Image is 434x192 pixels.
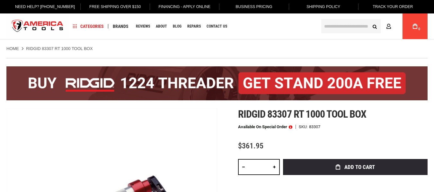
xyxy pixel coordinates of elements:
a: 0 [409,13,421,39]
strong: RIDGID 83307 RT 1000 TOOL BOX [26,46,93,51]
iframe: Secure express checkout frame [282,177,429,179]
a: Reviews [133,22,153,31]
p: Available on Special Order [238,125,292,129]
a: store logo [6,14,69,38]
span: $361.95 [238,141,263,150]
span: Ridgid 83307 rt 1000 tool box [238,108,366,120]
span: Categories [73,24,104,29]
a: Brands [110,22,131,31]
span: Repairs [187,24,201,28]
span: Blog [173,24,182,28]
button: Add to Cart [283,159,428,175]
a: Blog [170,22,184,31]
div: 83307 [309,125,320,129]
a: Home [6,46,19,52]
img: America Tools [6,14,69,38]
button: Search [368,20,381,32]
span: Reviews [136,24,150,28]
a: Repairs [184,22,204,31]
a: About [153,22,170,31]
span: Add to Cart [344,164,375,170]
img: BOGO: Buy the RIDGID® 1224 Threader (26092), get the 92467 200A Stand FREE! [6,66,428,100]
span: About [156,24,167,28]
span: Shipping Policy [306,4,340,9]
a: Categories [70,22,107,31]
span: 0 [418,27,420,31]
span: Contact Us [207,24,227,28]
span: Brands [113,24,128,29]
strong: SKU [299,125,309,129]
a: Contact Us [204,22,230,31]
